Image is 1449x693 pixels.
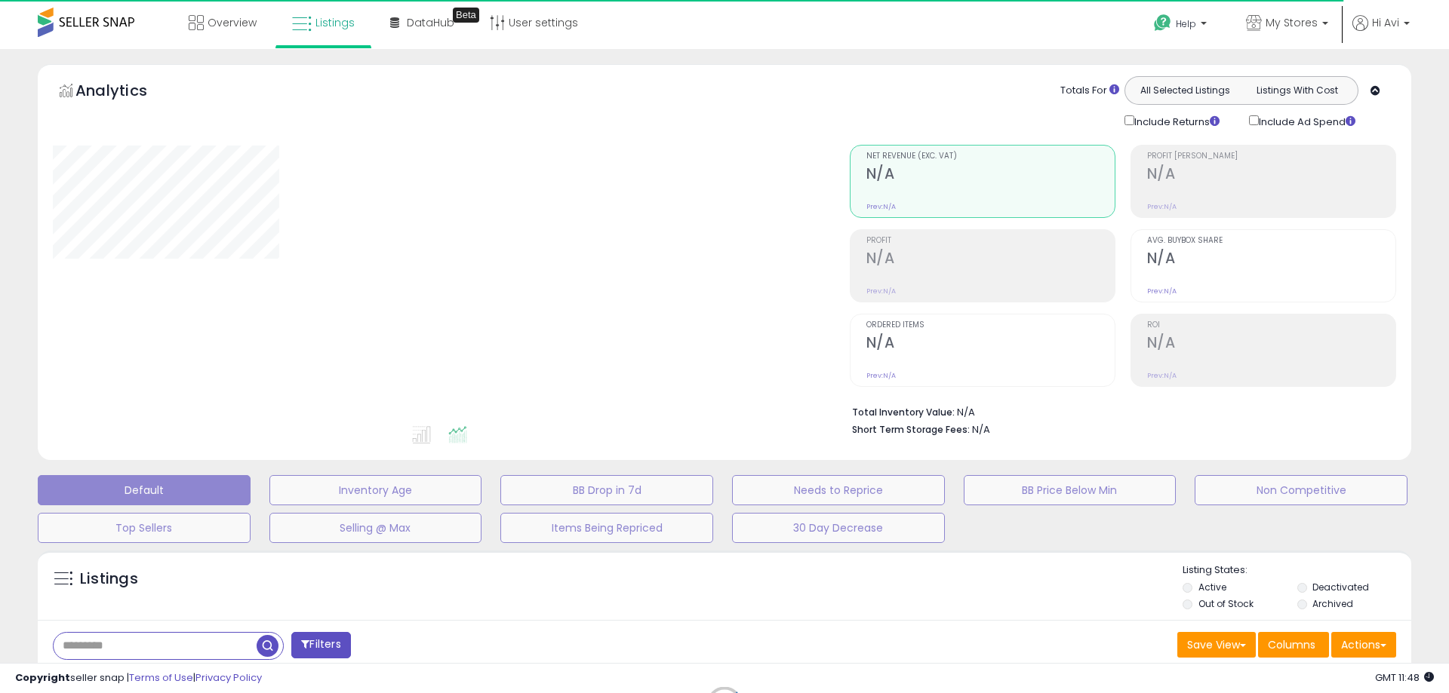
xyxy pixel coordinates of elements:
[964,475,1177,505] button: BB Price Below Min
[732,475,945,505] button: Needs to Reprice
[1147,202,1177,211] small: Prev: N/A
[500,475,713,505] button: BB Drop in 7d
[15,671,262,685] div: seller snap | |
[852,423,970,436] b: Short Term Storage Fees:
[866,202,896,211] small: Prev: N/A
[269,475,482,505] button: Inventory Age
[866,321,1115,330] span: Ordered Items
[38,475,251,505] button: Default
[1266,15,1318,30] span: My Stores
[1129,81,1241,100] button: All Selected Listings
[1176,17,1196,30] span: Help
[972,422,990,437] span: N/A
[1113,112,1238,130] div: Include Returns
[1241,81,1353,100] button: Listings With Cost
[15,670,70,685] strong: Copyright
[269,513,482,543] button: Selling @ Max
[1147,237,1395,245] span: Avg. Buybox Share
[866,334,1115,354] h2: N/A
[1147,334,1395,354] h2: N/A
[1147,250,1395,270] h2: N/A
[1238,112,1380,130] div: Include Ad Spend
[852,406,955,419] b: Total Inventory Value:
[38,513,251,543] button: Top Sellers
[866,165,1115,186] h2: N/A
[1147,287,1177,296] small: Prev: N/A
[1147,371,1177,380] small: Prev: N/A
[315,15,355,30] span: Listings
[866,250,1115,270] h2: N/A
[500,513,713,543] button: Items Being Repriced
[866,152,1115,161] span: Net Revenue (Exc. VAT)
[1195,475,1407,505] button: Non Competitive
[866,371,896,380] small: Prev: N/A
[852,402,1385,420] li: N/A
[75,80,177,105] h5: Analytics
[1352,15,1410,49] a: Hi Avi
[1060,84,1119,98] div: Totals For
[732,513,945,543] button: 30 Day Decrease
[1372,15,1399,30] span: Hi Avi
[866,287,896,296] small: Prev: N/A
[1153,14,1172,32] i: Get Help
[1142,2,1222,49] a: Help
[1147,321,1395,330] span: ROI
[866,237,1115,245] span: Profit
[453,8,479,23] div: Tooltip anchor
[208,15,257,30] span: Overview
[1147,165,1395,186] h2: N/A
[1147,152,1395,161] span: Profit [PERSON_NAME]
[407,15,454,30] span: DataHub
